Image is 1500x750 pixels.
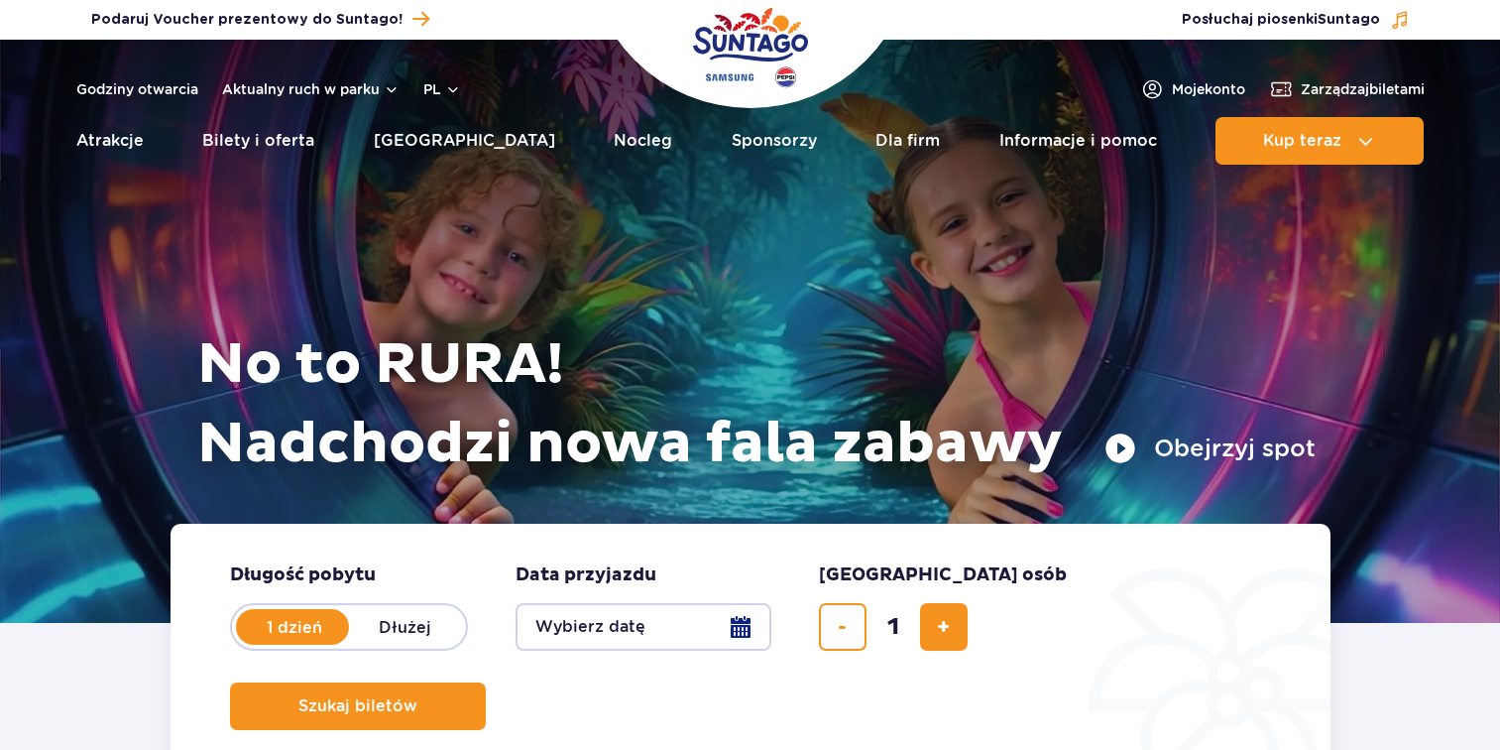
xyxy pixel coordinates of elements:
[1172,79,1245,99] span: Moje konto
[230,563,376,587] span: Długość pobytu
[1182,10,1380,30] span: Posłuchaj piosenki
[238,606,351,648] label: 1 dzień
[819,603,866,651] button: usuń bilet
[1182,10,1410,30] button: Posłuchaj piosenkiSuntago
[197,325,1316,484] h1: No to RURA! Nadchodzi nowa fala zabawy
[298,697,417,715] span: Szukaj biletów
[222,81,400,97] button: Aktualny ruch w parku
[76,117,144,165] a: Atrakcje
[349,606,462,648] label: Dłużej
[516,563,656,587] span: Data przyjazdu
[1301,79,1425,99] span: Zarządzaj biletami
[516,603,771,651] button: Wybierz datę
[1215,117,1424,165] button: Kup teraz
[1140,77,1245,101] a: Mojekonto
[999,117,1157,165] a: Informacje i pomoc
[374,117,555,165] a: [GEOGRAPHIC_DATA]
[1263,132,1341,150] span: Kup teraz
[920,603,968,651] button: dodaj bilet
[875,117,940,165] a: Dla firm
[76,79,198,99] a: Godziny otwarcia
[1269,77,1425,101] a: Zarządzajbiletami
[614,117,672,165] a: Nocleg
[869,603,917,651] input: liczba biletów
[1318,13,1380,27] span: Suntago
[91,6,429,33] a: Podaruj Voucher prezentowy do Suntago!
[91,10,403,30] span: Podaruj Voucher prezentowy do Suntago!
[423,79,461,99] button: pl
[1104,433,1316,464] button: Obejrzyj spot
[230,683,486,730] button: Szukaj biletów
[732,117,817,165] a: Sponsorzy
[202,117,314,165] a: Bilety i oferta
[819,563,1067,587] span: [GEOGRAPHIC_DATA] osób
